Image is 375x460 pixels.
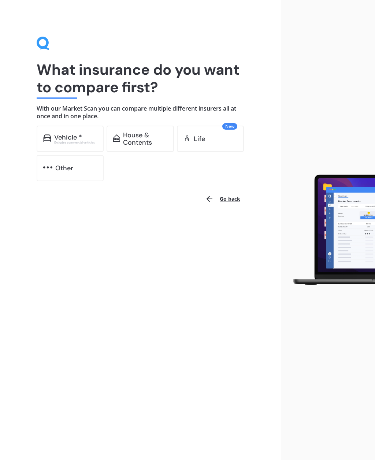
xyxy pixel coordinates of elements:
[194,135,205,142] div: Life
[222,123,237,130] span: New
[123,131,167,146] div: House & Contents
[43,134,51,142] img: car.f15378c7a67c060ca3f3.svg
[43,164,52,171] img: other.81dba5aafe580aa69f38.svg
[55,164,73,172] div: Other
[54,134,82,141] div: Vehicle *
[287,172,375,287] img: laptop.webp
[54,141,97,144] div: Excludes commercial vehicles
[37,105,245,120] h4: With our Market Scan you can compare multiple different insurers all at once and in one place.
[37,61,245,96] h1: What insurance do you want to compare first?
[183,134,191,142] img: life.f720d6a2d7cdcd3ad642.svg
[201,190,245,208] button: Go back
[113,134,120,142] img: home-and-contents.b802091223b8502ef2dd.svg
